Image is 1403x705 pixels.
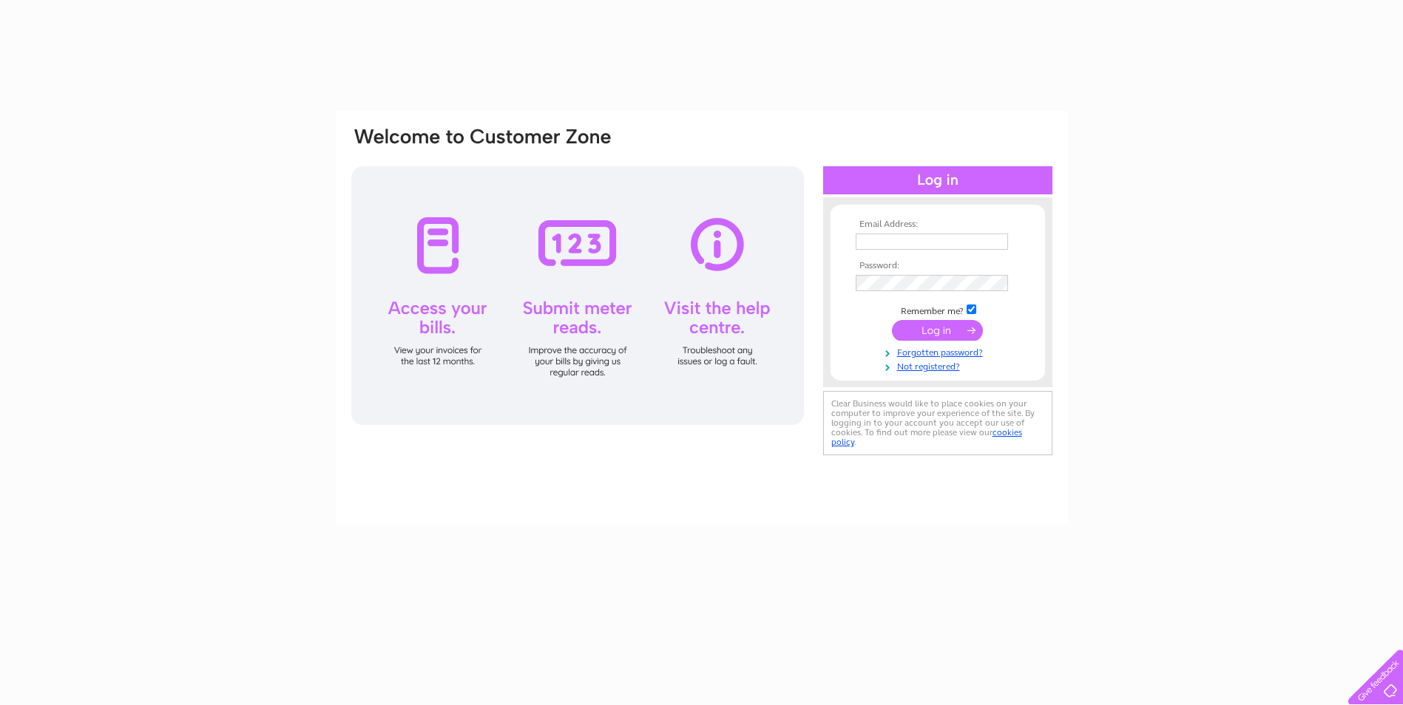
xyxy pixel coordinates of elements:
[856,358,1024,372] a: Not registered?
[856,344,1024,358] a: Forgotten password?
[852,219,1024,230] th: Email Address:
[831,427,1022,447] a: cookies policy
[892,320,983,341] input: Submit
[852,261,1024,271] th: Password:
[852,302,1024,317] td: Remember me?
[823,391,1052,455] div: Clear Business would like to place cookies on your computer to improve your experience of the sit...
